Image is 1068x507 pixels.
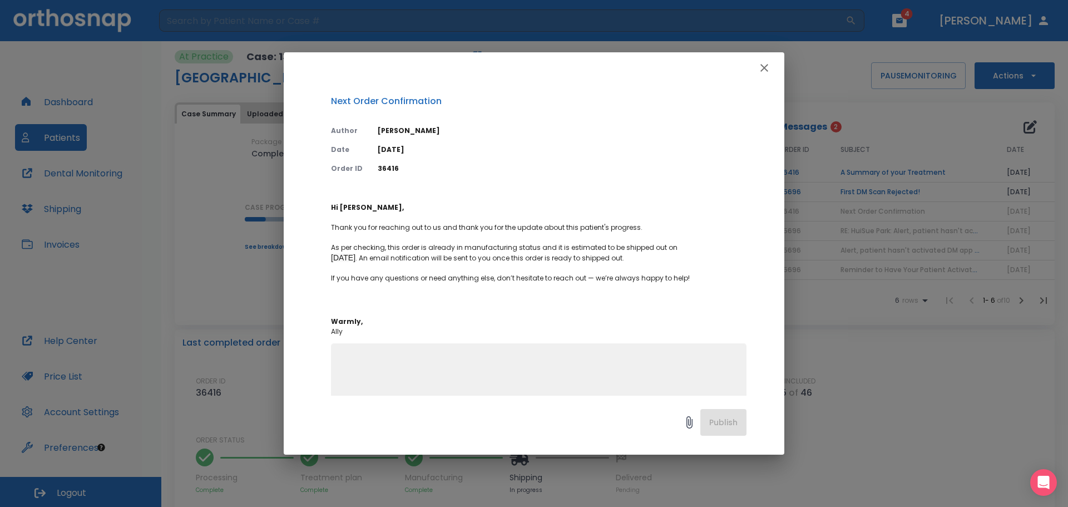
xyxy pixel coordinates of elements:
[331,145,364,155] p: Date
[331,126,364,136] p: Author
[331,253,355,262] span: [DATE]
[378,145,746,155] p: [DATE]
[331,317,363,326] strong: ​﻿Warmly,
[331,95,746,108] p: Next Order Confirmation
[331,307,746,337] p: Ally
[1030,469,1057,496] div: Open Intercom Messenger
[378,164,746,174] p: 36416
[331,203,746,283] p: ​ ﻿Thank you for reaching out to us and thank you for the update about this patient's progress. ﻿...
[378,126,746,136] p: [PERSON_NAME]
[331,203,404,212] strong: Hi [PERSON_NAME],
[331,164,364,174] p: Order ID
